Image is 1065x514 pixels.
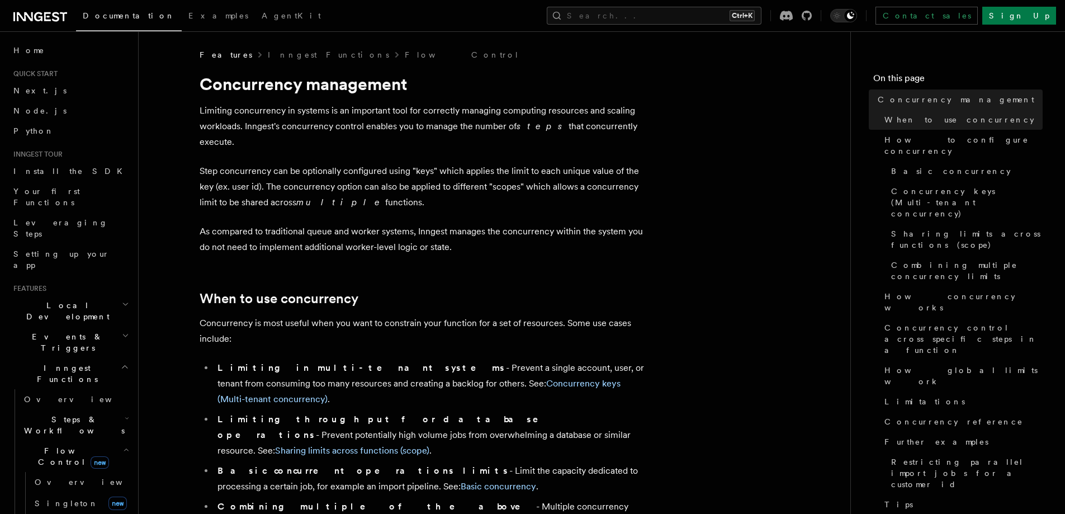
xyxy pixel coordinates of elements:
[214,463,647,494] li: - Limit the capacity dedicated to processing a certain job, for example an import pipeline. See: .
[9,300,122,322] span: Local Development
[20,389,131,409] a: Overview
[268,49,389,60] a: Inngest Functions
[9,244,131,275] a: Setting up your app
[887,161,1043,181] a: Basic concurrency
[20,441,131,472] button: Flow Controlnew
[9,358,131,389] button: Inngest Functions
[875,7,978,25] a: Contact sales
[91,456,109,469] span: new
[13,218,108,238] span: Leveraging Steps
[9,121,131,141] a: Python
[9,150,63,159] span: Inngest tour
[9,69,58,78] span: Quick start
[880,318,1043,360] a: Concurrency control across specific steps in a function
[9,181,131,213] a: Your first Functions
[20,445,123,468] span: Flow Control
[884,416,1023,427] span: Concurrency reference
[9,81,131,101] a: Next.js
[217,465,509,476] strong: Basic concurrent operations limits
[182,3,255,30] a: Examples
[83,11,175,20] span: Documentation
[880,130,1043,161] a: How to configure concurrency
[76,3,182,31] a: Documentation
[9,40,131,60] a: Home
[887,255,1043,286] a: Combining multiple concurrency limits
[217,362,506,373] strong: Limiting in multi-tenant systems
[200,315,647,347] p: Concurrency is most useful when you want to constrain your function for a set of resources. Some ...
[9,284,46,293] span: Features
[13,106,67,115] span: Node.js
[200,291,358,306] a: When to use concurrency
[214,412,647,459] li: - Prevent potentially high volume jobs from overwhelming a database or similar resource. See: .
[108,497,127,510] span: new
[9,327,131,358] button: Events & Triggers
[880,360,1043,392] a: How global limits work
[880,432,1043,452] a: Further examples
[9,362,121,385] span: Inngest Functions
[13,86,67,95] span: Next.js
[884,114,1034,125] span: When to use concurrency
[13,167,129,176] span: Install the SDK
[873,89,1043,110] a: Concurrency management
[405,49,519,60] a: Flow Control
[891,260,1043,282] span: Combining multiple concurrency limits
[200,49,252,60] span: Features
[884,499,913,510] span: Tips
[887,181,1043,224] a: Concurrency keys (Multi-tenant concurrency)
[214,360,647,407] li: - Prevent a single account, user, or tenant from consuming too many resources and creating a back...
[200,74,647,94] h1: Concurrency management
[884,365,1043,387] span: How global limits work
[880,286,1043,318] a: How concurrency works
[30,472,131,492] a: Overview
[13,249,110,270] span: Setting up your app
[880,110,1043,130] a: When to use concurrency
[9,331,122,353] span: Events & Triggers
[200,224,647,255] p: As compared to traditional queue and worker systems, Inngest manages the concurrency within the s...
[200,163,647,210] p: Step concurrency can be optionally configured using "keys" which applies the limit to each unique...
[547,7,761,25] button: Search...Ctrl+K
[887,224,1043,255] a: Sharing limits across functions (scope)
[35,499,98,508] span: Singleton
[873,72,1043,89] h4: On this page
[13,45,45,56] span: Home
[891,166,1011,177] span: Basic concurrency
[275,445,429,456] a: Sharing limits across functions (scope)
[880,412,1043,432] a: Concurrency reference
[20,414,125,436] span: Steps & Workflows
[9,161,131,181] a: Install the SDK
[517,121,569,131] em: steps
[296,197,385,208] em: multiple
[188,11,248,20] span: Examples
[878,94,1034,105] span: Concurrency management
[217,414,554,440] strong: Limiting throughput for database operations
[9,101,131,121] a: Node.js
[13,126,54,135] span: Python
[830,9,857,22] button: Toggle dark mode
[9,213,131,244] a: Leveraging Steps
[255,3,328,30] a: AgentKit
[880,392,1043,412] a: Limitations
[35,478,150,487] span: Overview
[200,103,647,150] p: Limiting concurrency in systems is an important tool for correctly managing computing resources a...
[730,10,755,21] kbd: Ctrl+K
[461,481,536,492] a: Basic concurrency
[891,456,1043,490] span: Restricting parallel import jobs for a customer id
[217,501,536,512] strong: Combining multiple of the above
[24,395,139,404] span: Overview
[982,7,1056,25] a: Sign Up
[884,322,1043,356] span: Concurrency control across specific steps in a function
[887,452,1043,494] a: Restricting parallel import jobs for a customer id
[884,436,988,447] span: Further examples
[262,11,321,20] span: AgentKit
[20,409,131,441] button: Steps & Workflows
[884,291,1043,313] span: How concurrency works
[891,186,1043,219] span: Concurrency keys (Multi-tenant concurrency)
[13,187,80,207] span: Your first Functions
[884,134,1043,157] span: How to configure concurrency
[884,396,965,407] span: Limitations
[9,295,131,327] button: Local Development
[891,228,1043,251] span: Sharing limits across functions (scope)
